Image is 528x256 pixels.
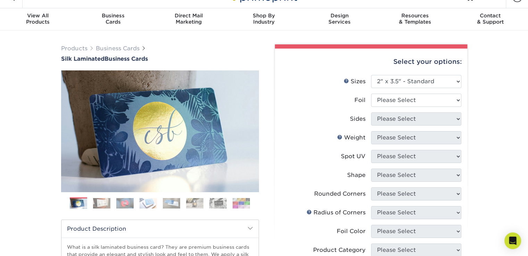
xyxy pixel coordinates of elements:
div: Rounded Corners [314,190,366,198]
a: Business Cards [96,45,140,52]
div: Open Intercom Messenger [504,232,521,249]
img: Business Cards 01 [70,195,87,212]
span: Resources [377,12,452,19]
a: Resources& Templates [377,8,452,31]
a: BusinessCards [75,8,151,31]
div: & Support [453,12,528,25]
h1: Business Cards [61,56,259,62]
a: Silk LaminatedBusiness Cards [61,56,259,62]
div: Sides [350,115,366,123]
img: Business Cards 08 [233,198,250,208]
div: Sizes [344,77,366,86]
h2: Product Description [61,220,259,238]
div: Cards [75,12,151,25]
span: Business [75,12,151,19]
a: Products [61,45,87,52]
div: Shape [347,171,366,179]
div: Marketing [151,12,226,25]
div: Radius of Corners [307,208,366,217]
div: Select your options: [280,49,462,75]
div: Services [302,12,377,25]
img: Business Cards 05 [163,198,180,208]
div: & Templates [377,12,452,25]
img: Business Cards 03 [116,198,134,208]
img: Business Cards 04 [140,198,157,208]
a: Shop ByIndustry [226,8,302,31]
span: Design [302,12,377,19]
img: Silk Laminated 01 [61,32,259,230]
a: Contact& Support [453,8,528,31]
span: Contact [453,12,528,19]
a: DesignServices [302,8,377,31]
div: Product Category [313,246,366,254]
img: Business Cards 07 [209,198,227,208]
div: Weight [337,134,366,142]
img: Business Cards 06 [186,198,203,208]
div: Foil Color [337,227,366,236]
span: Direct Mail [151,12,226,19]
div: Foil [354,96,366,104]
span: Shop By [226,12,302,19]
div: Spot UV [341,152,366,161]
span: Silk Laminated [61,56,104,62]
a: Direct MailMarketing [151,8,226,31]
div: Industry [226,12,302,25]
img: Business Cards 02 [93,198,110,208]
